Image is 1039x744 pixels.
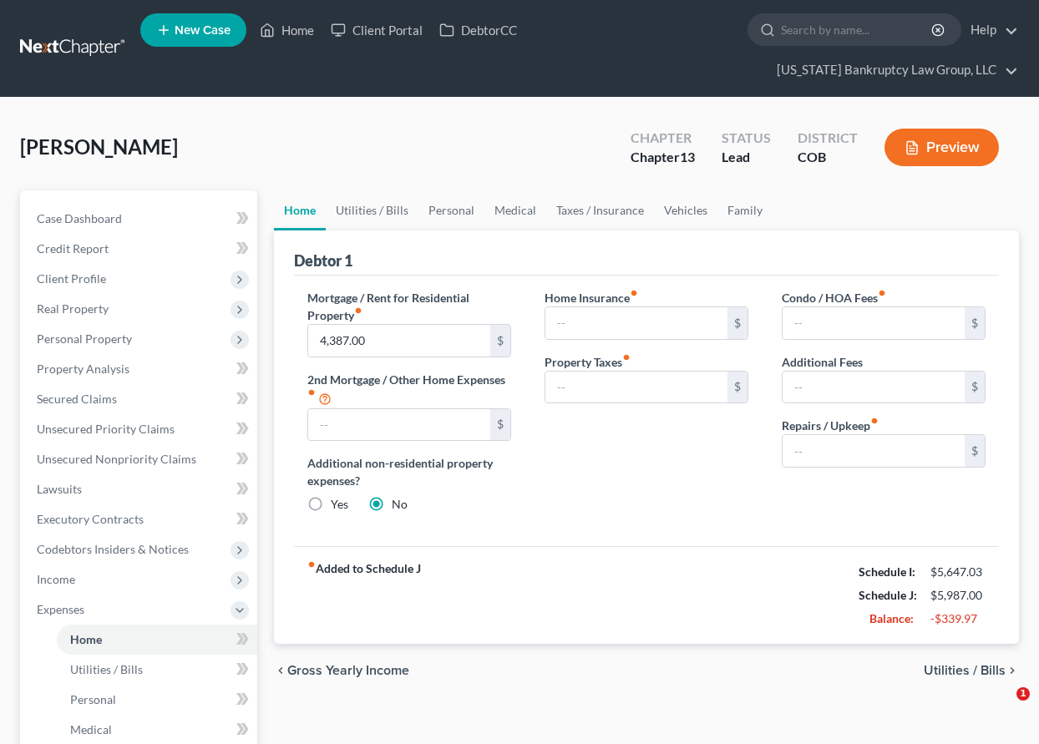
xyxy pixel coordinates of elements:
span: Credit Report [37,241,109,256]
div: $ [965,435,985,467]
i: fiber_manual_record [622,353,631,362]
a: Case Dashboard [23,204,257,234]
span: Client Profile [37,271,106,286]
input: -- [783,372,965,403]
span: Personal Property [37,332,132,346]
div: $ [965,372,985,403]
a: [US_STATE] Bankruptcy Law Group, LLC [768,55,1018,85]
a: Unsecured Nonpriority Claims [23,444,257,474]
span: Property Analysis [37,362,129,376]
button: Preview [884,129,999,166]
a: DebtorCC [431,15,525,45]
div: $ [727,307,748,339]
div: -$339.97 [930,610,986,627]
a: Home [251,15,322,45]
a: Help [962,15,1018,45]
a: Family [717,190,773,230]
span: Utilities / Bills [924,664,1006,677]
span: [PERSON_NAME] [20,134,178,159]
a: Property Analysis [23,354,257,384]
span: Executory Contracts [37,512,144,526]
a: Secured Claims [23,384,257,414]
a: Utilities / Bills [326,190,418,230]
span: Secured Claims [37,392,117,406]
a: Taxes / Insurance [546,190,654,230]
span: Lawsuits [37,482,82,496]
label: Yes [331,496,348,513]
strong: Schedule I: [859,564,915,579]
a: Medical [484,190,546,230]
div: Status [722,129,771,148]
i: fiber_manual_record [870,417,879,425]
i: chevron_right [1006,664,1019,677]
span: New Case [175,24,231,37]
label: Home Insurance [545,289,638,306]
a: Client Portal [322,15,431,45]
span: Case Dashboard [37,211,122,225]
div: District [798,129,858,148]
span: Income [37,572,75,586]
span: Utilities / Bills [70,662,143,676]
div: Lead [722,148,771,167]
a: Executory Contracts [23,504,257,534]
label: Additional non-residential property expenses? [307,454,511,489]
span: Unsecured Priority Claims [37,422,175,436]
button: chevron_left Gross Yearly Income [274,664,409,677]
i: fiber_manual_record [878,289,886,297]
input: -- [783,435,965,467]
span: Real Property [37,301,109,316]
div: Debtor 1 [294,251,352,271]
label: Property Taxes [545,353,631,371]
strong: Balance: [869,611,914,625]
a: Home [274,190,326,230]
input: -- [545,372,727,403]
label: No [392,496,408,513]
i: fiber_manual_record [630,289,638,297]
div: $ [490,409,510,441]
a: Personal [418,190,484,230]
label: Repairs / Upkeep [782,417,879,434]
span: 13 [680,149,695,164]
span: Home [70,632,102,646]
span: Unsecured Nonpriority Claims [37,452,196,466]
a: Unsecured Priority Claims [23,414,257,444]
i: fiber_manual_record [307,560,316,569]
div: $ [490,325,510,357]
span: Gross Yearly Income [287,664,409,677]
span: Medical [70,722,112,736]
label: Mortgage / Rent for Residential Property [307,289,511,324]
input: Search by name... [781,14,934,45]
div: $ [727,372,748,403]
div: Chapter [631,148,695,167]
a: Lawsuits [23,474,257,504]
span: Personal [70,692,116,706]
span: 1 [1016,687,1030,701]
label: Additional Fees [782,353,863,371]
a: Vehicles [654,190,717,230]
button: Utilities / Bills chevron_right [924,664,1019,677]
div: Chapter [631,129,695,148]
div: COB [798,148,858,167]
div: $5,987.00 [930,587,986,604]
i: chevron_left [274,664,287,677]
input: -- [308,325,490,357]
a: Credit Report [23,234,257,264]
a: Utilities / Bills [57,655,257,685]
input: -- [308,409,490,441]
iframe: Intercom live chat [982,687,1022,727]
a: Personal [57,685,257,715]
span: Codebtors Insiders & Notices [37,542,189,556]
label: Condo / HOA Fees [782,289,886,306]
a: Home [57,625,257,655]
input: -- [545,307,727,339]
strong: Added to Schedule J [307,560,421,630]
div: $5,647.03 [930,564,986,580]
input: -- [783,307,965,339]
i: fiber_manual_record [307,388,316,397]
i: fiber_manual_record [354,306,362,315]
label: 2nd Mortgage / Other Home Expenses [307,371,511,408]
span: Expenses [37,602,84,616]
div: $ [965,307,985,339]
strong: Schedule J: [859,588,917,602]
